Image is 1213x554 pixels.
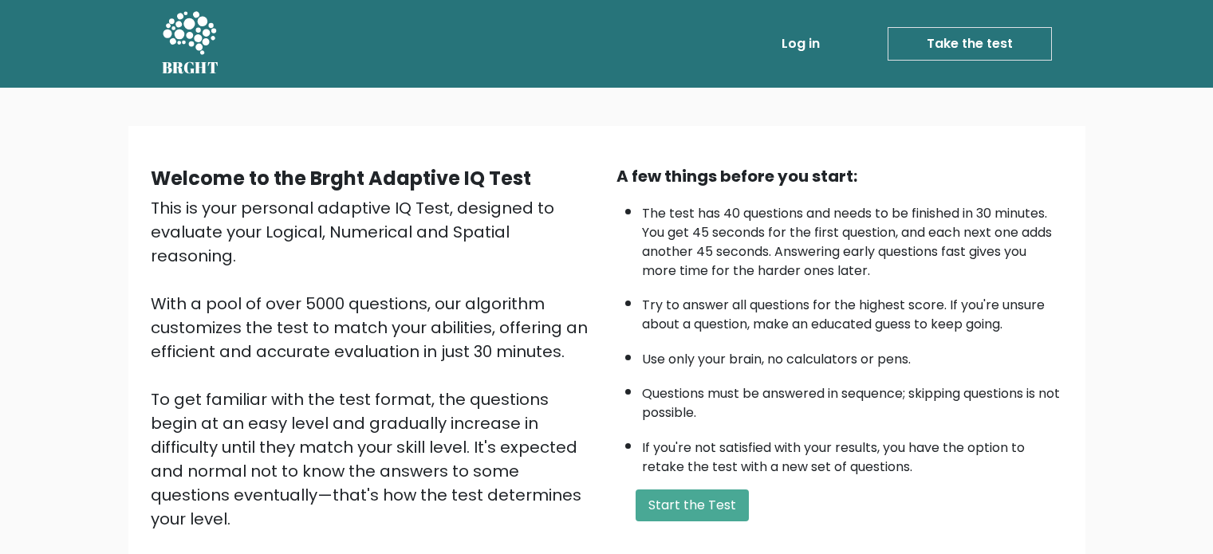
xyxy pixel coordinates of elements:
[636,489,749,521] button: Start the Test
[775,28,826,60] a: Log in
[642,342,1063,369] li: Use only your brain, no calculators or pens.
[888,27,1052,61] a: Take the test
[162,58,219,77] h5: BRGHT
[642,376,1063,422] li: Questions must be answered in sequence; skipping questions is not possible.
[162,6,219,81] a: BRGHT
[642,288,1063,334] li: Try to answer all questions for the highest score. If you're unsure about a question, make an edu...
[642,430,1063,477] li: If you're not satisfied with your results, you have the option to retake the test with a new set ...
[616,164,1063,188] div: A few things before you start:
[151,165,531,191] b: Welcome to the Brght Adaptive IQ Test
[642,196,1063,281] li: The test has 40 questions and needs to be finished in 30 minutes. You get 45 seconds for the firs...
